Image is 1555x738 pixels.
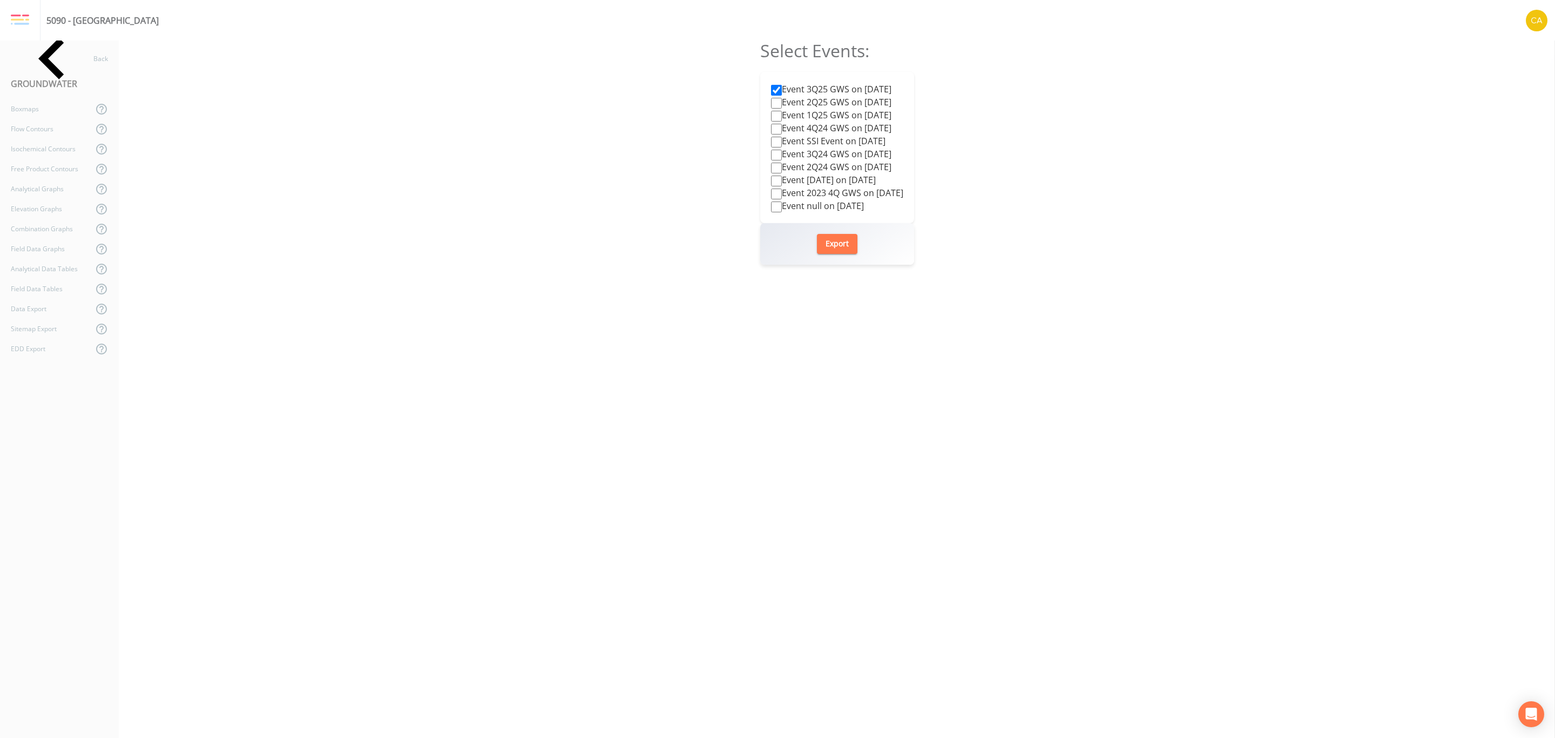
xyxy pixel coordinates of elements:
label: Event 3Q24 GWS on [DATE] [771,147,891,160]
label: Event 2Q25 GWS on [DATE] [771,96,891,109]
button: Export [817,234,857,254]
div: Open Intercom Messenger [1518,701,1544,727]
input: Event null on [DATE] [771,202,782,212]
input: Event [DATE] on [DATE] [771,176,782,186]
div: 5090 - [GEOGRAPHIC_DATA] [46,14,159,27]
label: Event null on [DATE] [771,199,864,212]
input: Event 2Q24 GWS on [DATE] [771,163,782,173]
img: logo [11,14,29,26]
label: Event 1Q25 GWS on [DATE] [771,109,891,122]
input: Event 3Q25 GWS on [DATE] [771,85,782,96]
input: Event 3Q24 GWS on [DATE] [771,150,782,160]
input: Event 2023 4Q GWS on [DATE] [771,189,782,199]
label: Event 2023 4Q GWS on [DATE] [771,186,903,199]
img: 37d9cc7f3e1b9ec8ec648c4f5b158cdc [1526,10,1547,31]
label: Event 3Q25 GWS on [DATE] [771,83,891,96]
input: Event 4Q24 GWS on [DATE] [771,124,782,135]
input: Event SSI Event on [DATE] [771,137,782,147]
input: Event 1Q25 GWS on [DATE] [771,111,782,122]
label: Event [DATE] on [DATE] [771,173,876,186]
input: Event 2Q25 GWS on [DATE] [771,98,782,109]
label: Event 4Q24 GWS on [DATE] [771,122,891,135]
h2: Select Events: [760,41,914,61]
label: Event SSI Event on [DATE] [771,135,885,147]
label: Event 2Q24 GWS on [DATE] [771,160,891,173]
